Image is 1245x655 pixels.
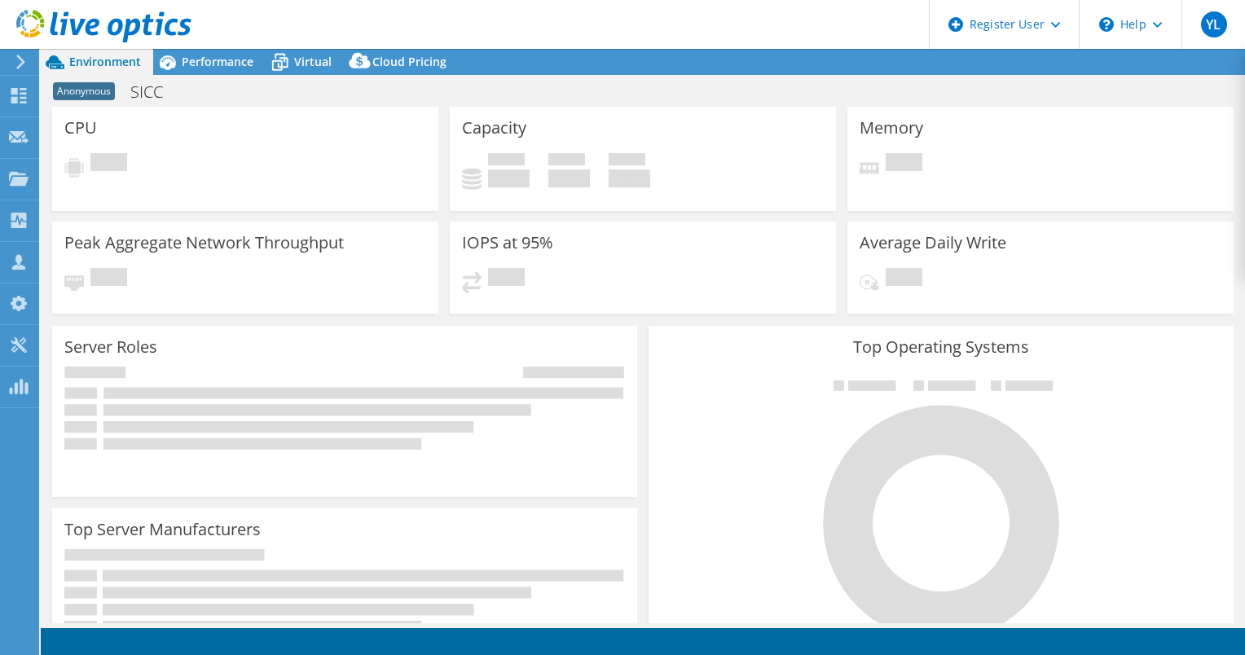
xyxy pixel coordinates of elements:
span: Free [548,153,585,169]
h4: 0 GiB [488,169,530,187]
span: Virtual [294,54,332,69]
span: Pending [886,153,922,175]
h3: Average Daily Write [860,234,1006,252]
h3: CPU [64,119,97,137]
h3: Capacity [462,119,526,137]
span: Pending [90,153,127,175]
h3: Top Server Manufacturers [64,521,261,539]
h3: Peak Aggregate Network Throughput [64,234,344,252]
span: Pending [90,268,127,290]
h4: 0 GiB [609,169,650,187]
h3: IOPS at 95% [462,234,553,252]
span: Used [488,153,525,169]
span: Pending [886,268,922,290]
span: Cloud Pricing [372,54,447,69]
span: Environment [69,54,141,69]
svg: \n [1099,17,1114,32]
h3: Server Roles [64,338,157,356]
h1: SICC [123,83,188,101]
h3: Top Operating Systems [661,338,1221,356]
h3: Memory [860,119,923,137]
span: YL [1201,11,1227,37]
span: Anonymous [53,82,115,100]
span: Pending [488,268,525,290]
h4: 0 GiB [548,169,590,187]
span: Performance [182,54,253,69]
span: Total [609,153,645,169]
